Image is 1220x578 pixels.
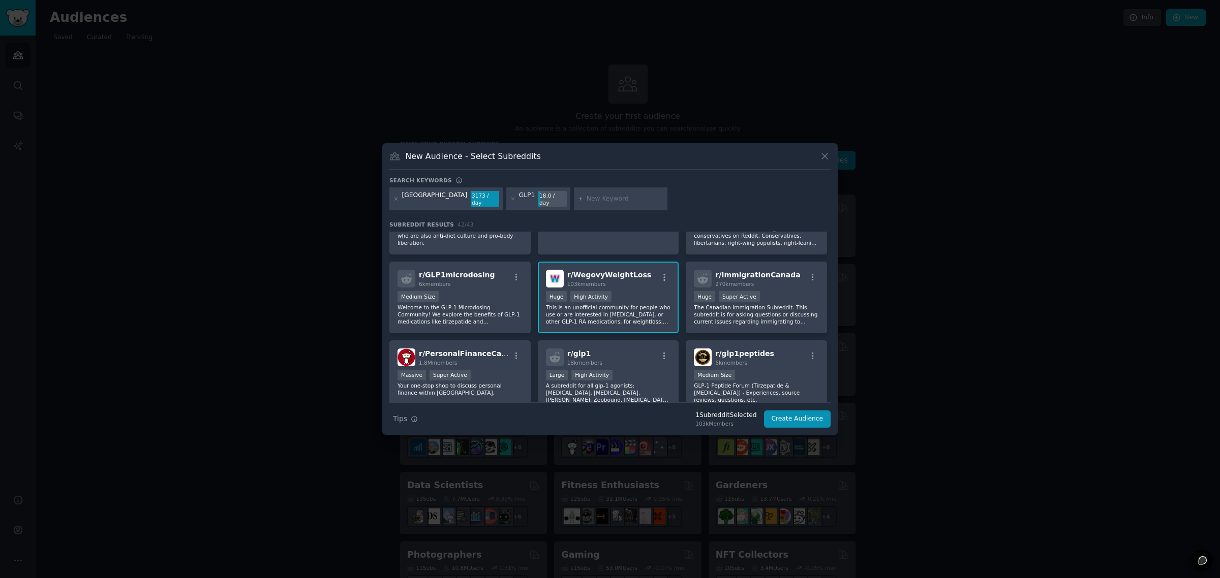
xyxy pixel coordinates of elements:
div: Super Active [430,370,471,380]
div: Large [546,370,568,380]
span: Tips [393,413,407,424]
div: 18.0 / day [538,191,567,207]
div: Medium Size [694,370,735,380]
span: 270k members [715,281,754,287]
span: 1.8M members [419,360,457,366]
div: 103k Members [695,420,756,427]
div: High Activity [571,370,613,380]
div: 1 Subreddit Selected [695,411,756,420]
span: r/ WegovyWeightLoss [567,271,651,279]
img: PersonalFinanceCanada [398,348,415,366]
p: This is an unofficial community for people who use or are interested in [MEDICAL_DATA], or other ... [546,304,671,325]
span: r/ glp1 [567,349,591,358]
div: 3173 / day [471,191,499,207]
div: Massive [398,370,426,380]
span: Subreddit Results [389,221,454,228]
span: r/ ImmigrationCanada [715,271,800,279]
span: 6k members [715,360,747,366]
button: Tips [389,410,421,428]
div: Super Active [719,291,760,302]
span: 103k members [567,281,606,287]
h3: New Audience - Select Subreddits [406,151,541,162]
div: Huge [546,291,567,302]
p: Welcome to the GLP-1 Microdosing Community! We explore the benefits of GLP-1 medications like tir... [398,304,523,325]
p: This is a space for folx using GLP-1 medication who are also anti-diet culture and pro-body liber... [398,225,523,246]
span: 6k members [419,281,451,287]
span: 18k members [567,360,602,366]
div: Huge [694,291,715,302]
div: High Activity [570,291,612,302]
p: A subreddit for all glp-1 agonists: [MEDICAL_DATA], [MEDICAL_DATA], [PERSON_NAME], Zepbound, [MED... [546,382,671,403]
img: WegovyWeightLoss [546,270,564,287]
span: 42 / 43 [457,221,474,228]
img: glp1peptides [694,348,712,366]
p: GLP-1 Peptide Forum (Tirzepatide & [MEDICAL_DATA]) - Experiences, source reviews, questions, etc. [694,382,819,403]
span: r/ PersonalFinanceCanada [419,349,521,358]
div: [GEOGRAPHIC_DATA] [402,191,468,207]
div: Medium Size [398,291,439,302]
p: Your one-stop shop to discuss personal finance within [GEOGRAPHIC_DATA]. [398,382,523,396]
span: r/ GLP1microdosing [419,271,495,279]
span: r/ glp1peptides [715,349,774,358]
p: The Canadian Immigration Subreddit. This subreddit is for asking questions or discussing current ... [694,304,819,325]
input: New Keyword [587,195,664,204]
button: Create Audience [764,410,831,428]
h3: Search keywords [389,177,452,184]
p: The place for [DEMOGRAPHIC_DATA] conservatives on Reddit. Conservatives, libertarians, right-wing... [694,225,819,246]
div: GLP1 [519,191,535,207]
